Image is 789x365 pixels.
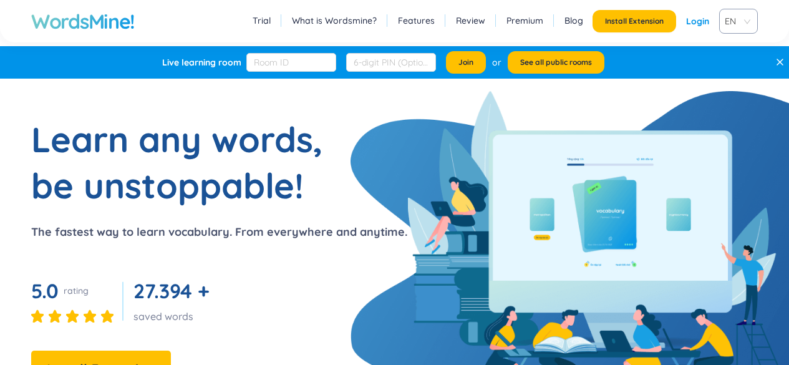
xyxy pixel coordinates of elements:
[398,14,435,27] a: Features
[446,51,486,74] button: Join
[508,51,604,74] button: See all public rooms
[492,56,501,69] div: or
[520,57,592,67] span: See all public rooms
[133,278,209,303] span: 27.394 +
[593,10,676,32] button: Install Extension
[564,14,583,27] a: Blog
[686,10,709,32] a: Login
[725,12,747,31] span: VIE
[506,14,543,27] a: Premium
[162,56,241,69] div: Live learning room
[246,53,336,72] input: Room ID
[605,16,664,26] span: Install Extension
[456,14,485,27] a: Review
[292,14,377,27] a: What is Wordsmine?
[31,9,135,34] a: WordsMine!
[458,57,473,67] span: Join
[31,223,407,241] p: The fastest way to learn vocabulary. From everywhere and anytime.
[253,14,271,27] a: Trial
[133,309,214,323] div: saved words
[64,285,89,297] div: rating
[31,278,59,303] span: 5.0
[346,53,436,72] input: 6-digit PIN (Optional)
[31,116,343,208] h1: Learn any words, be unstoppable!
